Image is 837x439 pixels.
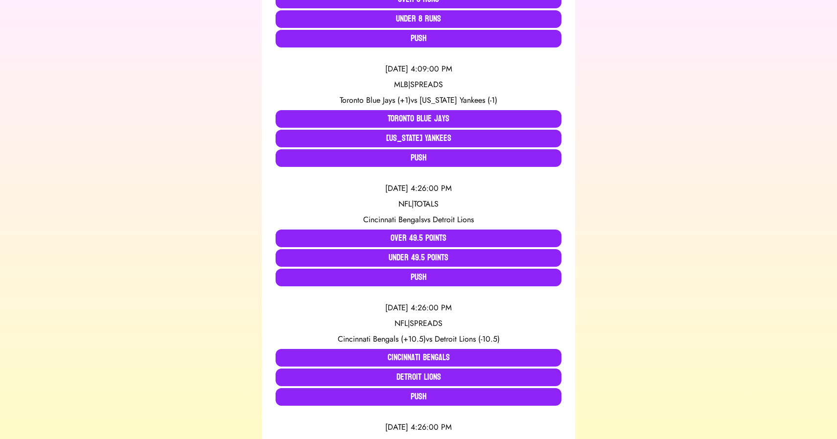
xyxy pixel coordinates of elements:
[276,110,561,128] button: Toronto Blue Jays
[276,388,561,406] button: Push
[276,79,561,91] div: MLB | SPREADS
[276,333,561,345] div: vs
[276,230,561,247] button: Over 49.5 Points
[276,421,561,433] div: [DATE] 4:26:00 PM
[340,94,411,106] span: Toronto Blue Jays (+1)
[276,349,561,367] button: Cincinnati Bengals
[363,214,424,225] span: Cincinnati Bengals
[338,333,426,345] span: Cincinnati Bengals (+10.5)
[276,369,561,386] button: Detroit Lions
[276,214,561,226] div: vs
[276,30,561,47] button: Push
[433,214,474,225] span: Detroit Lions
[276,318,561,329] div: NFL | SPREADS
[276,269,561,286] button: Push
[435,333,500,345] span: Detroit Lions (-10.5)
[276,302,561,314] div: [DATE] 4:26:00 PM
[419,94,497,106] span: [US_STATE] Yankees (-1)
[276,63,561,75] div: [DATE] 4:09:00 PM
[276,10,561,28] button: Under 8 Runs
[276,149,561,167] button: Push
[276,94,561,106] div: vs
[276,130,561,147] button: [US_STATE] Yankees
[276,249,561,267] button: Under 49.5 Points
[276,198,561,210] div: NFL | TOTALS
[276,183,561,194] div: [DATE] 4:26:00 PM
